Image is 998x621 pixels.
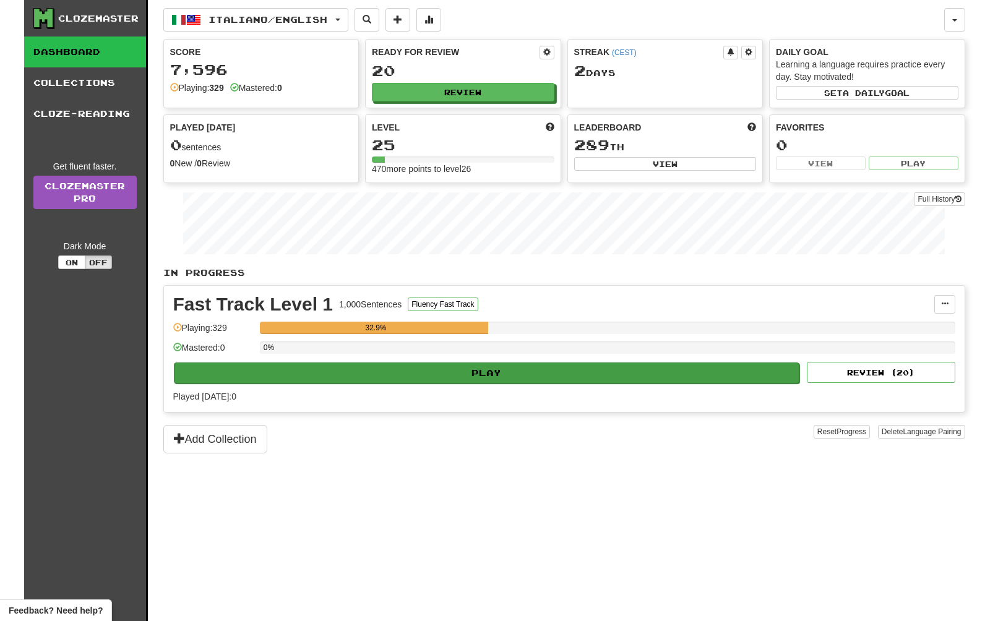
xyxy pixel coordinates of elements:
button: Seta dailygoal [776,86,958,100]
span: 289 [574,136,609,153]
a: Collections [24,67,146,98]
button: Fluency Fast Track [408,298,478,311]
span: Leaderboard [574,121,642,134]
p: In Progress [163,267,965,279]
div: Score [170,46,353,58]
span: a daily [843,88,885,97]
div: Day s [574,63,757,79]
a: (CEST) [612,48,637,57]
div: Playing: 329 [173,322,254,342]
a: Cloze-Reading [24,98,146,129]
div: 20 [372,63,554,79]
button: View [574,157,757,171]
div: Mastered: [230,82,282,94]
span: Language Pairing [903,427,961,436]
div: New / Review [170,157,353,169]
div: th [574,137,757,153]
span: Played [DATE] [170,121,236,134]
div: sentences [170,137,353,153]
button: Play [174,362,800,383]
button: Off [85,255,112,269]
div: 7,596 [170,62,353,77]
button: DeleteLanguage Pairing [878,425,965,439]
span: This week in points, UTC [747,121,756,134]
button: Add sentence to collection [385,8,410,32]
span: Played [DATE]: 0 [173,392,236,401]
div: Favorites [776,121,958,134]
span: Open feedback widget [9,604,103,617]
div: 0 [776,137,958,153]
button: View [776,156,866,170]
div: Dark Mode [33,240,137,252]
strong: 329 [209,83,223,93]
div: Ready for Review [372,46,540,58]
button: Full History [914,192,965,206]
button: Italiano/English [163,8,348,32]
span: Italiano / English [209,14,327,25]
div: Learning a language requires practice every day. Stay motivated! [776,58,958,83]
div: Fast Track Level 1 [173,295,333,314]
div: Streak [574,46,724,58]
strong: 0 [170,158,175,168]
div: 1,000 Sentences [339,298,402,310]
div: 32.9% [264,322,489,334]
button: Review [372,83,554,101]
button: Review (20) [807,362,955,383]
span: 0 [170,136,182,153]
span: Score more points to level up [546,121,554,134]
div: Mastered: 0 [173,341,254,362]
button: Add Collection [163,425,267,453]
span: Progress [837,427,866,436]
span: Level [372,121,400,134]
div: Daily Goal [776,46,958,58]
div: 470 more points to level 26 [372,163,554,175]
div: Playing: [170,82,224,94]
button: More stats [416,8,441,32]
button: Search sentences [355,8,379,32]
strong: 0 [277,83,282,93]
a: Dashboard [24,36,146,67]
a: ClozemasterPro [33,176,137,209]
span: 2 [574,62,586,79]
strong: 0 [197,158,202,168]
div: 25 [372,137,554,153]
div: Clozemaster [58,12,139,25]
button: On [58,255,85,269]
button: Play [869,156,958,170]
button: ResetProgress [814,425,870,439]
div: Get fluent faster. [33,160,137,173]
